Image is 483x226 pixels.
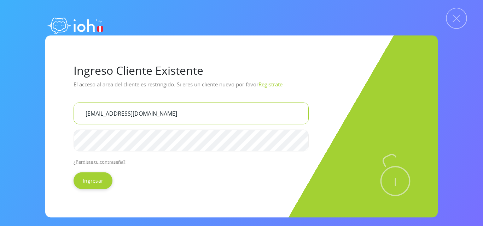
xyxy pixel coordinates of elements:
[74,102,309,124] input: Tu correo
[446,8,467,29] img: Cerrar
[74,172,112,189] input: Ingresar
[74,158,126,165] a: ¿Perdiste tu contraseña?
[45,11,105,39] img: logo
[258,80,283,87] a: Registrate
[74,63,409,77] h1: Ingreso Cliente Existente
[74,78,409,97] p: El acceso al area del cliente es restringido. Si eres un cliente nuevo por favor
